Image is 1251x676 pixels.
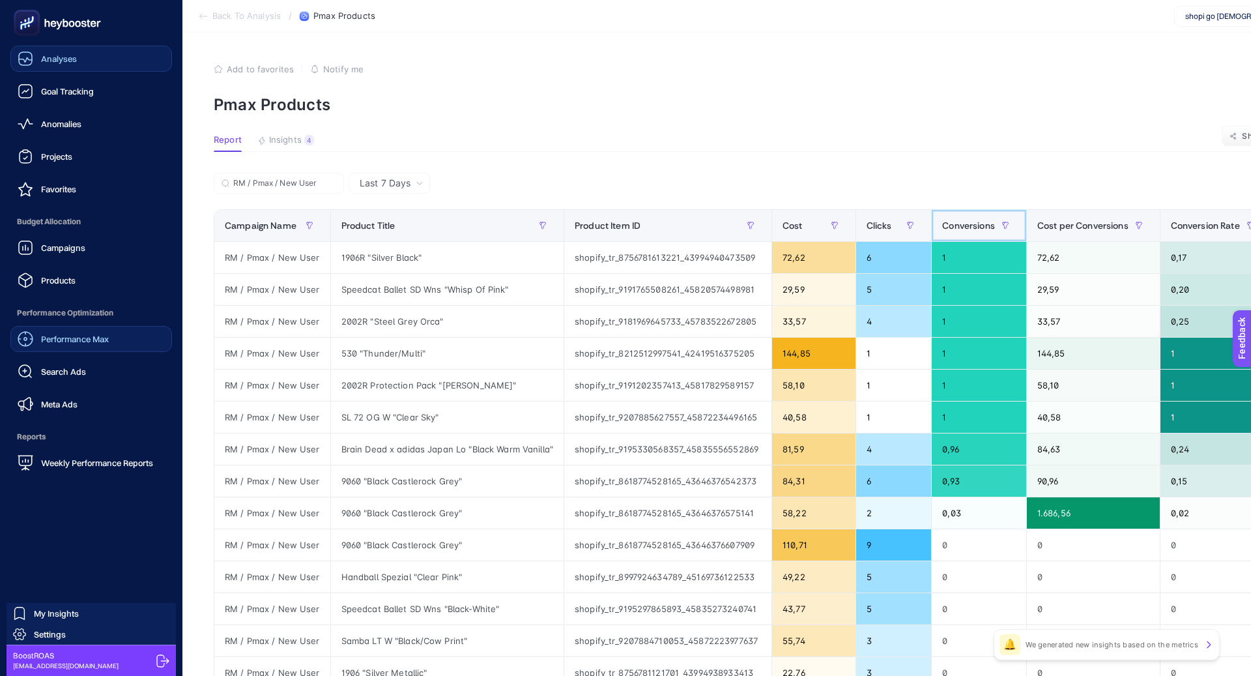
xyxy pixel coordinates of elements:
div: 4 [856,434,932,465]
span: Product Item ID [575,220,640,231]
div: 530 "Thunder/Multi" [331,338,564,369]
span: / [289,10,292,21]
div: RM / Pmax / New User [214,434,330,465]
a: Anomalies [10,111,172,137]
a: Favorites [10,176,172,202]
div: 0 [932,593,1026,625]
span: Meta Ads [41,399,78,409]
span: Analyses [41,53,77,64]
div: SL 72 OG W "Clear Sky" [331,402,564,433]
div: 144,85 [1027,338,1160,369]
span: Notify me [323,64,364,74]
div: 72,62 [772,242,855,273]
span: My Insights [34,608,79,619]
input: Search [233,179,336,188]
span: Settings [34,629,66,639]
span: Products [41,275,76,286]
span: Last 7 Days [360,177,410,190]
span: Campaign Name [225,220,296,231]
div: 84,63 [1027,434,1160,465]
div: 1 [856,338,932,369]
span: Conversion Rate [1171,220,1240,231]
span: Budget Allocation [10,209,172,235]
div: 0 [932,625,1026,656]
div: shopify_tr_9195297865893_45835273240741 [564,593,771,625]
a: Products [10,267,172,293]
div: shopify_tr_9181969645733_45783522672805 [564,306,771,337]
span: Campaigns [41,242,85,253]
div: 🔔 [999,634,1020,655]
a: My Insights [7,603,176,624]
div: 2002R Protection Pack "[PERSON_NAME]" [331,370,564,401]
div: shopify_tr_8997924634789_45169736122533 [564,561,771,593]
span: Back To Analysis [212,11,281,22]
a: Projects [10,143,172,169]
div: 33,57 [772,306,855,337]
div: 58,10 [772,370,855,401]
div: 0,93 [932,465,1026,497]
span: Feedback [8,4,50,14]
div: Brain Dead x adidas Japan Lo "Black Warm Vanilla" [331,434,564,465]
div: 55,74 [772,625,855,656]
div: shopify_tr_9191765508261_45820574498981 [564,274,771,305]
span: Anomalies [41,119,81,129]
div: 0 [1027,561,1160,593]
div: 29,59 [772,274,855,305]
span: [EMAIL_ADDRESS][DOMAIN_NAME] [13,661,119,671]
a: Weekly Performance Reports [10,450,172,476]
div: 1.686,56 [1027,497,1160,529]
div: 6 [856,465,932,497]
div: 9060 "Black Castlerock Grey" [331,529,564,561]
span: Insights [269,135,302,145]
span: Performance Optimization [10,300,172,326]
div: 1 [856,402,932,433]
div: RM / Pmax / New User [214,242,330,273]
div: shopify_tr_9191202357413_45817829589157 [564,370,771,401]
span: Projects [41,151,72,162]
div: Samba LT W "Black/Cow Print" [331,625,564,656]
div: 1 [932,370,1026,401]
div: 1906R "Silver Black" [331,242,564,273]
div: RM / Pmax / New User [214,561,330,593]
div: 3 [856,625,932,656]
div: shopify_tr_8618774528165_43646376542373 [564,465,771,497]
div: Handball Spezial "Clear Pink" [331,561,564,593]
div: shopify_tr_9207885627557_45872234496165 [564,402,771,433]
div: RM / Pmax / New User [214,338,330,369]
div: 40,58 [1027,402,1160,433]
div: shopify_tr_9207884710053_45872223977637 [564,625,771,656]
a: Performance Max [10,326,172,352]
button: Add to favorites [214,64,294,74]
div: 5 [856,593,932,625]
div: 5 [856,561,932,593]
div: shopify_tr_8212512997541_42419516375205 [564,338,771,369]
div: 33,57 [1027,306,1160,337]
div: 0 [1027,593,1160,625]
div: shopify_tr_8618774528165_43646376575141 [564,497,771,529]
span: Add to favorites [227,64,294,74]
a: Settings [7,624,176,645]
span: Report [214,135,242,145]
div: RM / Pmax / New User [214,402,330,433]
div: RM / Pmax / New User [214,529,330,561]
div: RM / Pmax / New User [214,306,330,337]
div: 9 [856,529,932,561]
div: 2 [856,497,932,529]
div: 1 [932,242,1026,273]
div: 6 [856,242,932,273]
span: Conversions [942,220,995,231]
div: shopify_tr_8618774528165_43646376607909 [564,529,771,561]
span: Cost [783,220,803,231]
span: BoostROAS [13,651,119,661]
a: Meta Ads [10,391,172,417]
a: Campaigns [10,235,172,261]
a: Analyses [10,46,172,72]
span: Reports [10,424,172,450]
div: RM / Pmax / New User [214,465,330,497]
div: 0 [932,561,1026,593]
div: RM / Pmax / New User [214,625,330,656]
div: 90,96 [1027,465,1160,497]
div: shopify_tr_8756781613221_43994940473509 [564,242,771,273]
div: 1 [856,370,932,401]
div: 84,31 [772,465,855,497]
